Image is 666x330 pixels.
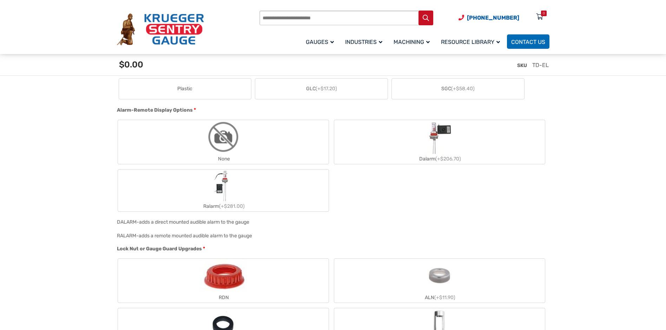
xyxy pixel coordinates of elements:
span: GLC [306,85,337,92]
div: None [118,154,329,164]
label: Ralarm [118,170,329,211]
span: Lock Nut or Gauge Guard Upgrades [117,246,202,252]
span: (+$17.20) [316,86,337,92]
span: Contact Us [511,39,545,45]
span: [PHONE_NUMBER] [467,14,519,21]
abbr: required [203,245,205,252]
label: None [118,120,329,164]
div: ALN [334,292,545,303]
span: (+$11.90) [434,295,455,301]
span: (+$206.70) [435,156,461,162]
div: 0 [543,11,545,16]
div: RDN [118,292,329,303]
span: Industries [345,39,382,45]
span: TD-EL [532,62,549,68]
span: Alarm-Remote Display Options [117,107,193,113]
div: adds a direct mounted audible alarm to the gauge [139,219,249,225]
a: Phone Number (920) 434-8860 [459,13,519,22]
span: SGC [441,85,475,92]
div: adds a remote mounted audible alarm to the gauge [139,233,252,239]
img: Krueger Sentry Gauge [117,13,204,46]
span: RALARM- [117,233,139,239]
a: Resource Library [437,33,507,50]
span: Plastic [177,85,192,92]
span: SKU [517,62,527,68]
label: Dalarm [334,120,545,164]
span: Gauges [306,39,334,45]
span: DALARM- [117,219,139,225]
abbr: required [194,106,196,114]
span: Resource Library [441,39,500,45]
a: Industries [341,33,389,50]
a: Gauges [302,33,341,50]
div: Dalarm [334,154,545,164]
a: Contact Us [507,34,549,49]
span: (+$58.40) [451,86,475,92]
span: Machining [394,39,430,45]
img: ALN [423,259,456,292]
label: ALN [334,259,545,303]
span: (+$281.00) [219,203,245,209]
label: RDN [118,259,329,303]
div: Ralarm [118,201,329,211]
a: Machining [389,33,437,50]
